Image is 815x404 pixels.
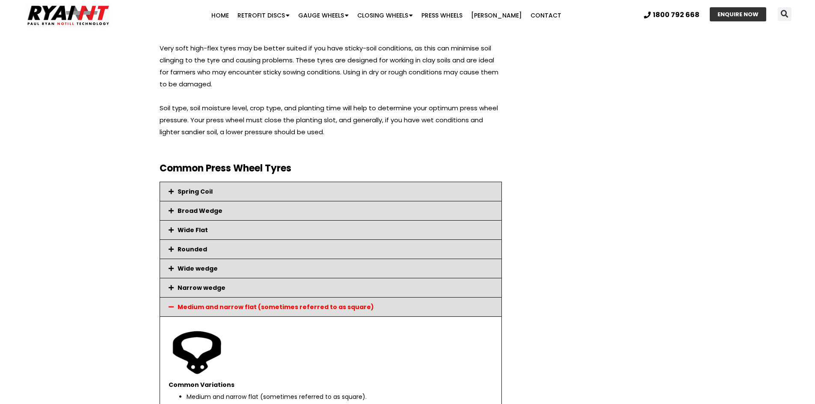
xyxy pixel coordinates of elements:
img: Ryan NT logo [26,2,111,29]
a: Rounded [178,245,207,254]
div: Spring Coil [160,182,501,201]
a: Retrofit Discs [233,7,294,24]
span: ENQUIRE NOW [717,12,759,17]
span: 1800 792 668 [653,12,699,18]
div: Broad Wedge [160,201,501,220]
a: Wide wedge [178,264,218,273]
a: Wide Flat [178,226,208,234]
a: Narrow wedge [178,283,225,292]
a: Medium and narrow flat (sometimes referred to as square) [178,303,374,311]
b: Common Press Wheel Tyres [160,162,291,175]
nav: Menu [158,7,614,24]
a: Closing Wheels [353,7,417,24]
a: Home [207,7,233,24]
p: Soil type, soil moisture level, crop type, and planting time will help to determine your optimum ... [160,102,502,138]
div: Medium and narrow flat (sometimes referred to as square) [160,298,501,316]
div: Search [778,7,791,21]
li: Medium and narrow flat (sometimes referred to as square). [187,391,493,403]
img: Medium and narrow flat (sometimes referred to as square) [169,323,224,379]
a: Gauge Wheels [294,7,353,24]
strong: Common Variations [169,380,234,389]
div: Wide wedge [160,259,501,278]
div: Wide Flat [160,221,501,239]
a: ENQUIRE NOW [710,7,766,21]
a: [PERSON_NAME] [467,7,526,24]
a: 1800 792 668 [644,12,699,18]
a: Broad Wedge [178,206,222,215]
div: Narrow wedge [160,278,501,297]
a: Spring Coil [178,187,213,196]
a: Contact [526,7,566,24]
p: Very soft high-flex tyres may be better suited if you have sticky-soil conditions, as this can mi... [160,42,502,90]
a: Press Wheels [417,7,467,24]
div: Rounded [160,240,501,259]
